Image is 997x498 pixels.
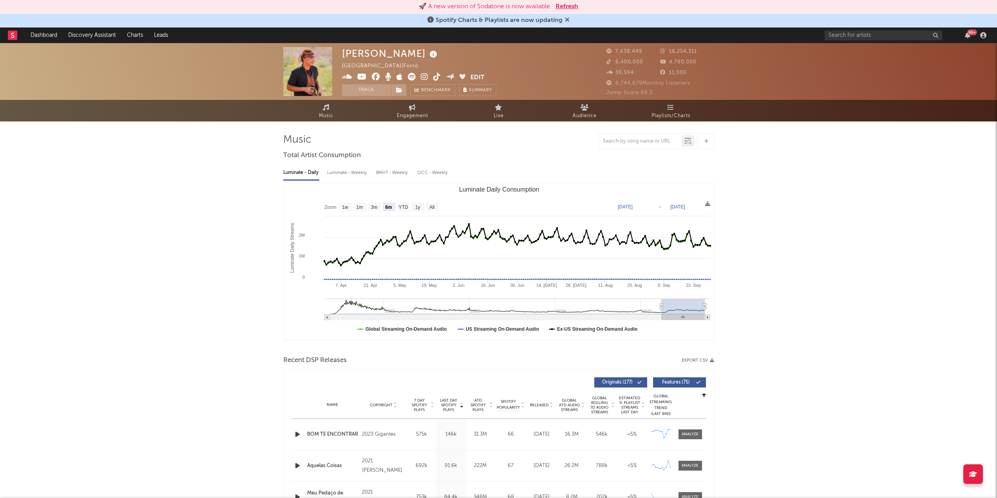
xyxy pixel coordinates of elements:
button: Export CSV [682,358,714,363]
a: Leads [148,27,174,43]
button: Features(75) [653,377,706,388]
span: Copyright [370,403,393,407]
text: 30. Jun [510,283,524,288]
span: Audience [573,111,597,121]
a: Aquelas Coisas [307,462,358,470]
text: 22. Sep [686,283,701,288]
span: Live [494,111,504,121]
text: All [429,205,434,210]
div: Global Streaming Trend (Last 60D) [649,393,673,417]
div: 99 + [967,29,977,35]
span: 4,780,000 [660,60,697,65]
div: [DATE] [528,431,555,438]
span: Last Day Spotify Plays [438,398,459,412]
span: Dismiss [565,17,570,24]
text: Global Streaming On-Demand Audio [366,326,447,332]
text: 1M [299,254,304,258]
div: 788k [589,462,615,470]
text: [DATE] [618,204,633,210]
text: 16. Jun [481,283,495,288]
input: Search for artists [825,31,942,40]
span: Spotify Charts & Playlists are now updating [436,17,563,24]
div: 146k [438,431,464,438]
div: 692k [409,462,434,470]
span: 8,744,879 Monthly Listeners [606,81,690,86]
span: 11,000 [660,70,687,75]
button: 99+ [965,32,970,38]
div: Name [307,402,358,408]
span: Spotify Popularity [497,399,520,411]
div: [DATE] [528,462,555,470]
text: 2M [299,233,304,237]
span: Global Rolling 7D Audio Streams [589,396,610,415]
text: 1m [356,205,363,210]
span: Playlists/Charts [651,111,690,121]
text: Luminate Daily Consumption [459,186,539,193]
span: Benchmark [421,86,451,95]
button: Summary [459,84,496,96]
span: Music [319,111,333,121]
div: 26.2M [559,462,585,470]
a: Music [283,100,369,121]
div: [GEOGRAPHIC_DATA] | Forró [342,62,427,71]
text: YTD [398,205,408,210]
span: Recent DSP Releases [283,356,347,365]
text: 7. Apr [335,283,347,288]
div: 16.3M [559,431,585,438]
text: [DATE] [670,204,685,210]
a: Audience [542,100,628,121]
a: Live [456,100,542,121]
text: 1y [415,205,420,210]
div: 2023 Gigantes [362,430,405,439]
div: 2021 [PERSON_NAME] [362,456,405,475]
a: Dashboard [25,27,63,43]
text: 1w [342,205,348,210]
a: Charts [121,27,148,43]
div: 222M [468,462,493,470]
text: → [657,204,662,210]
a: BOM TE ENCONTRAR [307,431,358,438]
button: Track [342,84,391,96]
div: 🚀 A new version of Sodatone is now available. [419,2,552,11]
div: <5% [619,462,645,470]
button: Originals(177) [594,377,647,388]
span: Estimated % Playlist Streams Last Day [619,396,641,415]
svg: Luminate Daily Consumption [284,183,714,340]
div: 91.6k [438,462,464,470]
div: 31.3M [468,431,493,438]
span: Global ATD Audio Streams [559,398,580,412]
text: 21. Apr [364,283,377,288]
span: Originals ( 177 ) [599,380,635,385]
span: 6,400,000 [606,60,643,65]
text: 14. [DATE] [536,283,557,288]
span: Engagement [397,111,428,121]
text: 19. May [422,283,437,288]
input: Search by song name or URL [599,138,682,145]
span: Features ( 75 ) [658,380,694,385]
span: 7,638,449 [606,49,642,54]
text: 25. Aug [627,283,642,288]
div: Luminate - Daily [283,166,319,179]
span: Summary [469,88,492,92]
div: 575k [409,431,434,438]
div: 67 [497,462,525,470]
a: Playlists/Charts [628,100,714,121]
span: Total Artist Consumption [283,151,361,160]
text: Zoom [324,205,337,210]
text: US Streaming On-Demand Audio [465,326,539,332]
div: Luminate - Weekly [327,166,368,179]
text: 2. Jun [452,283,464,288]
div: [PERSON_NAME] [342,47,439,60]
button: Edit [470,73,485,83]
a: Engagement [369,100,456,121]
span: 39,594 [606,70,634,75]
span: 7 Day Spotify Plays [409,398,430,412]
text: 5. May [393,283,407,288]
div: BMAT - Weekly [376,166,409,179]
text: 6m [385,205,392,210]
text: 11. Aug [598,283,612,288]
text: 8. Sep [658,283,670,288]
span: 16,254,311 [660,49,697,54]
text: 0 [302,275,304,279]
